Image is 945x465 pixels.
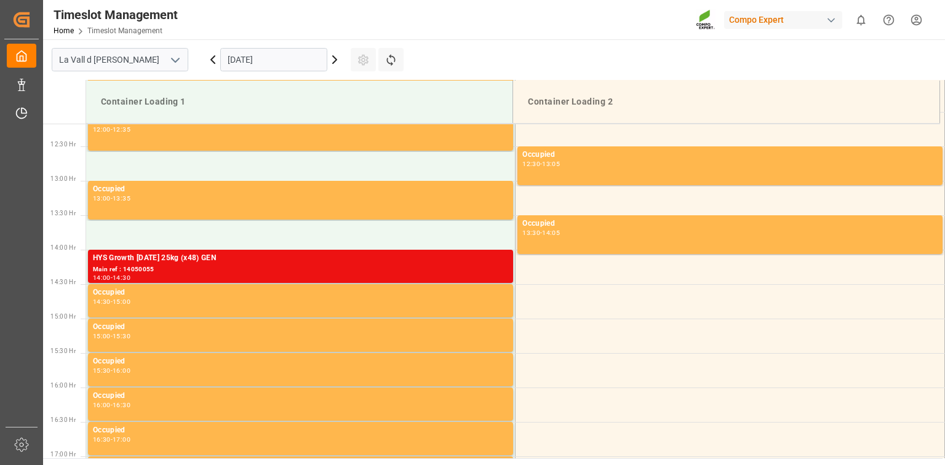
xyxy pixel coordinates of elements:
div: 15:30 [113,333,130,339]
div: Container Loading 1 [96,90,503,113]
div: Container Loading 2 [523,90,930,113]
div: - [540,230,542,236]
div: Occupied [93,80,508,92]
div: 16:30 [113,402,130,408]
span: 15:30 Hr [50,348,76,354]
span: 14:30 Hr [50,279,76,285]
div: 12:30 [522,161,540,167]
span: 13:00 Hr [50,175,76,182]
span: 14:00 Hr [50,244,76,251]
div: 13:05 [542,161,560,167]
div: Main ref : 14050055 [93,264,508,275]
div: Occupied [93,424,508,437]
button: Help Center [875,6,903,34]
div: 12:00 [93,127,111,132]
div: 15:00 [113,299,130,304]
div: 13:35 [113,196,130,201]
div: Occupied [93,287,508,299]
span: 17:00 Hr [50,451,76,458]
div: 13:00 [93,196,111,201]
div: 17:00 [113,437,130,442]
div: - [111,333,113,339]
div: - [111,437,113,442]
div: - [111,368,113,373]
img: Screenshot%202023-09-29%20at%2010.02.21.png_1712312052.png [696,9,716,31]
span: 16:00 Hr [50,382,76,389]
div: 16:00 [113,368,130,373]
div: - [111,275,113,280]
div: - [111,402,113,408]
div: Occupied [93,183,508,196]
div: 15:00 [93,333,111,339]
a: Home [54,26,74,35]
input: Type to search/select [52,48,188,71]
div: 12:35 [113,127,130,132]
button: open menu [165,50,184,70]
div: 16:30 [93,437,111,442]
div: 14:30 [113,275,130,280]
span: 15:00 Hr [50,313,76,320]
div: Occupied [522,149,938,161]
div: Occupied [522,218,938,230]
div: Occupied [93,390,508,402]
span: 13:30 Hr [50,210,76,217]
div: 14:00 [93,275,111,280]
div: 14:30 [93,299,111,304]
div: - [111,299,113,304]
div: Timeslot Management [54,6,178,24]
button: show 0 new notifications [847,6,875,34]
div: 15:30 [93,368,111,373]
div: Occupied [93,356,508,368]
span: 12:30 Hr [50,141,76,148]
div: - [111,196,113,201]
input: DD.MM.YYYY [220,48,327,71]
div: Compo Expert [724,11,842,29]
div: - [111,127,113,132]
div: HYS Growth [DATE] 25kg (x48) GEN [93,252,508,264]
button: Compo Expert [724,8,847,31]
div: 14:05 [542,230,560,236]
div: Occupied [93,321,508,333]
div: - [540,161,542,167]
div: 13:30 [522,230,540,236]
div: 16:00 [93,402,111,408]
span: 16:30 Hr [50,416,76,423]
